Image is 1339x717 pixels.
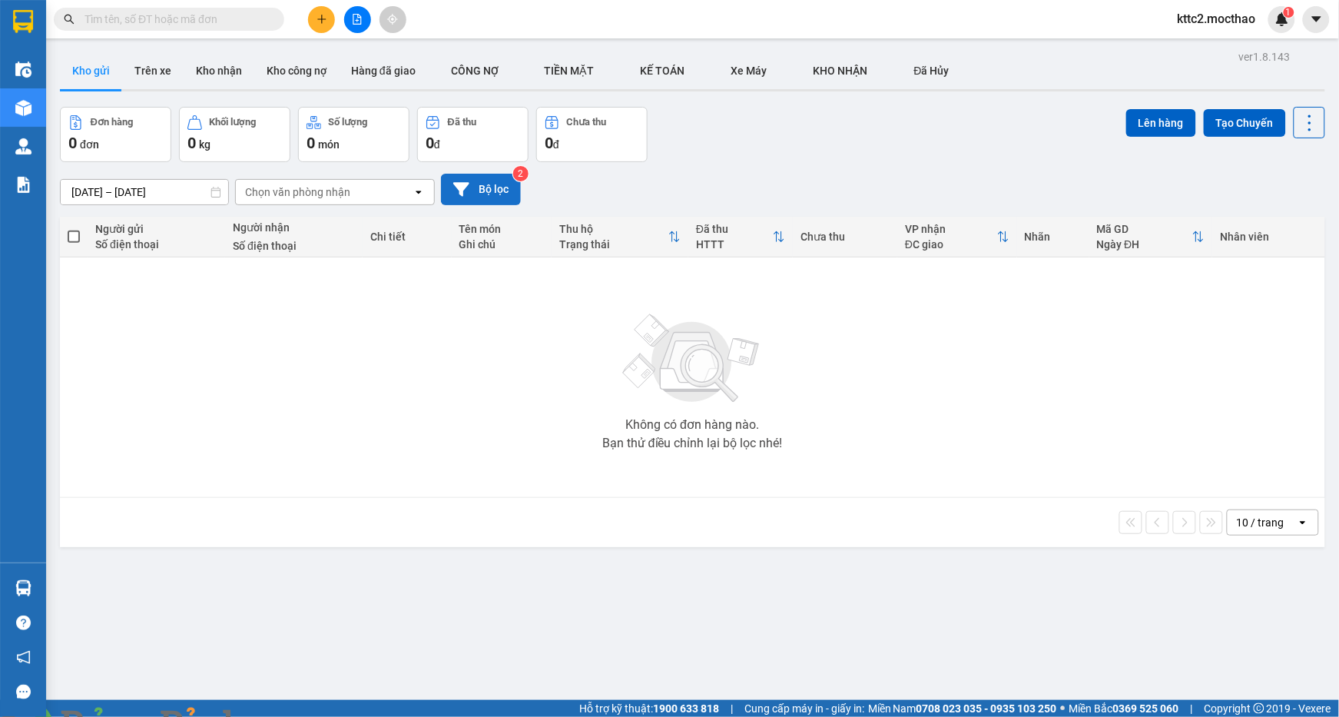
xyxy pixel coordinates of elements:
div: ĐC giao [905,238,996,251]
button: caret-down [1303,6,1330,33]
span: Đã Hủy [914,65,950,77]
span: aim [387,14,398,25]
img: warehouse-icon [15,580,31,596]
div: Chưa thu [567,117,607,128]
button: Hàng đã giao [339,52,428,89]
div: Số lượng [329,117,368,128]
div: Nhân viên [1220,231,1317,243]
div: Đã thu [448,117,476,128]
img: logo-vxr [13,10,33,33]
img: warehouse-icon [15,138,31,154]
div: Nhãn [1025,231,1082,243]
span: KHO NHẬN [814,65,868,77]
button: plus [308,6,335,33]
div: Số điện thoại [233,240,355,252]
button: Kho nhận [184,52,254,89]
span: 0 [426,134,434,152]
span: 0 [307,134,315,152]
div: 10 / trang [1237,515,1284,530]
span: Cung cấp máy in - giấy in: [744,700,864,717]
svg: open [413,186,425,198]
img: warehouse-icon [15,61,31,78]
button: Kho gửi [60,52,122,89]
span: plus [317,14,327,25]
span: TIỀN MẶT [545,65,595,77]
strong: 0369 525 060 [1113,702,1179,715]
div: Ngày ĐH [1097,238,1193,251]
div: Không có đơn hàng nào. [625,419,759,431]
th: Toggle SortBy [897,217,1016,257]
svg: open [1297,516,1309,529]
span: kttc2.mocthao [1165,9,1268,28]
div: Chưa thu [800,231,890,243]
div: Chọn văn phòng nhận [245,184,350,200]
img: svg+xml;base64,PHN2ZyBjbGFzcz0ibGlzdC1wbHVnX19zdmciIHhtbG5zPSJodHRwOi8vd3d3LnczLm9yZy8yMDAwL3N2Zy... [615,305,769,413]
input: Tìm tên, số ĐT hoặc mã đơn [85,11,266,28]
div: Bạn thử điều chỉnh lại bộ lọc nhé! [602,437,783,450]
span: đ [553,138,559,151]
sup: 1 [1284,7,1294,18]
th: Toggle SortBy [688,217,793,257]
button: file-add [344,6,371,33]
span: 1 [1286,7,1291,18]
span: 0 [545,134,553,152]
button: Lên hàng [1126,109,1196,137]
button: Chưa thu0đ [536,107,648,162]
button: aim [379,6,406,33]
span: món [318,138,340,151]
span: 0 [68,134,77,152]
button: Đơn hàng0đơn [60,107,171,162]
img: solution-icon [15,177,31,193]
span: file-add [352,14,363,25]
div: Người gửi [95,223,217,235]
div: VP nhận [905,223,996,235]
div: HTTT [696,238,773,251]
button: Số lượng0món [298,107,409,162]
strong: 1900 633 818 [653,702,719,715]
span: Miền Nam [868,700,1057,717]
div: Số điện thoại [95,238,217,251]
span: notification [16,650,31,665]
span: caret-down [1310,12,1324,26]
input: Select a date range. [61,180,228,204]
div: Khối lượng [210,117,257,128]
span: search [64,14,75,25]
button: Tạo Chuyến [1204,109,1286,137]
span: copyright [1254,703,1264,714]
div: Ghi chú [459,238,545,251]
span: đ [434,138,440,151]
button: Khối lượng0kg [179,107,290,162]
img: icon-new-feature [1275,12,1289,26]
span: message [16,685,31,699]
div: Tên món [459,223,545,235]
span: CÔNG NỢ [451,65,499,77]
div: Đã thu [696,223,773,235]
span: kg [199,138,210,151]
span: KẾ TOÁN [641,65,685,77]
span: Miền Bắc [1069,700,1179,717]
span: 0 [187,134,196,152]
button: Bộ lọc [441,174,521,205]
span: question-circle [16,616,31,630]
strong: 0708 023 035 - 0935 103 250 [916,702,1057,715]
div: Mã GD [1097,223,1193,235]
button: Đã thu0đ [417,107,529,162]
button: Trên xe [122,52,184,89]
span: đơn [80,138,99,151]
span: | [731,700,733,717]
div: Người nhận [233,221,355,234]
div: ver 1.8.143 [1239,48,1291,65]
img: warehouse-icon [15,100,31,116]
span: Xe Máy [731,65,767,77]
th: Toggle SortBy [552,217,688,257]
span: Hỗ trợ kỹ thuật: [579,700,719,717]
span: | [1191,700,1193,717]
div: Đơn hàng [91,117,133,128]
span: ⚪️ [1061,705,1066,712]
sup: 2 [513,166,529,181]
div: Trạng thái [559,238,668,251]
button: Kho công nợ [254,52,339,89]
th: Toggle SortBy [1089,217,1213,257]
div: Chi tiết [370,231,443,243]
div: Thu hộ [559,223,668,235]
